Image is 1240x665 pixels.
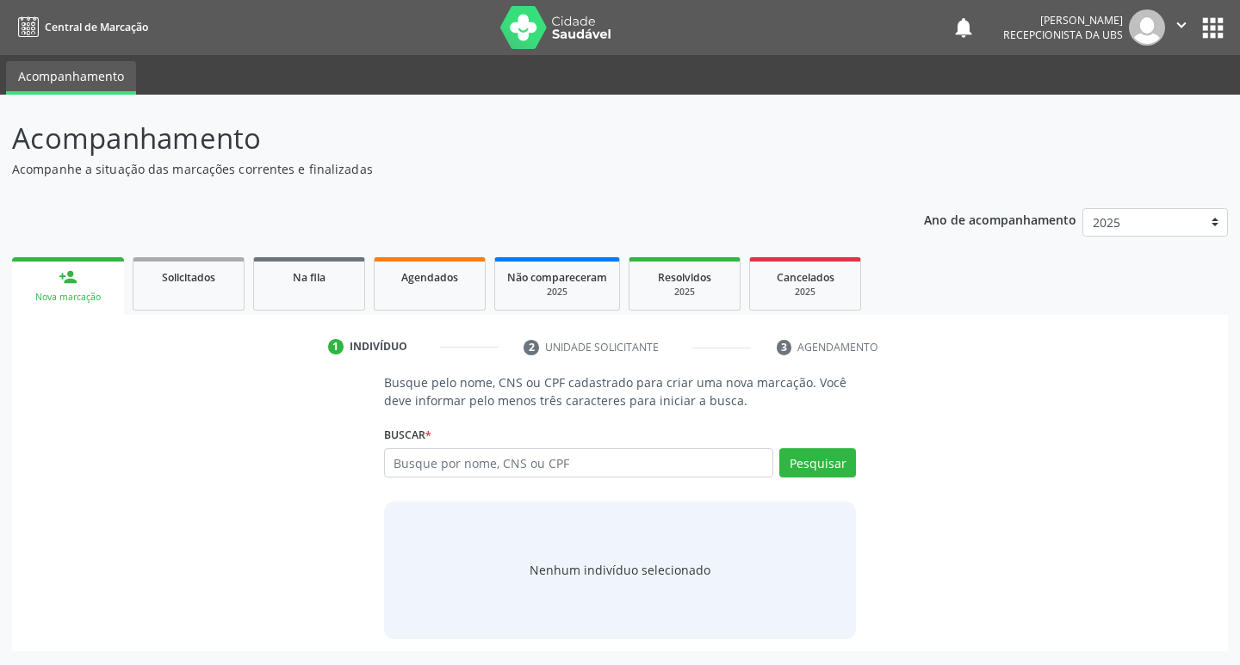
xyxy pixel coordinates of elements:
[507,286,607,299] div: 2025
[1165,9,1198,46] button: 
[924,208,1076,230] p: Ano de acompanhamento
[952,15,976,40] button: notifications
[6,61,136,95] a: Acompanhamento
[1129,9,1165,46] img: img
[658,270,711,285] span: Resolvidos
[45,20,148,34] span: Central de Marcação
[384,448,774,477] input: Busque por nome, CNS ou CPF
[642,286,728,299] div: 2025
[59,268,77,286] div: person_add
[507,270,607,285] span: Não compareceram
[328,339,344,354] div: 1
[384,422,431,448] label: Buscar
[530,561,710,579] div: Nenhum indivíduo selecionado
[762,286,848,299] div: 2025
[350,339,407,354] div: Indivíduo
[162,270,215,285] span: Solicitados
[384,373,857,409] p: Busque pelo nome, CNS ou CPF cadastrado para criar uma nova marcação. Você deve informar pelo men...
[1172,15,1191,34] i: 
[12,160,863,178] p: Acompanhe a situação das marcações correntes e finalizadas
[24,291,112,304] div: Nova marcação
[12,117,863,160] p: Acompanhamento
[12,13,148,41] a: Central de Marcação
[401,270,458,285] span: Agendados
[1003,28,1123,42] span: Recepcionista da UBS
[777,270,834,285] span: Cancelados
[1198,13,1228,43] button: apps
[293,270,325,285] span: Na fila
[779,448,856,477] button: Pesquisar
[1003,13,1123,28] div: [PERSON_NAME]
